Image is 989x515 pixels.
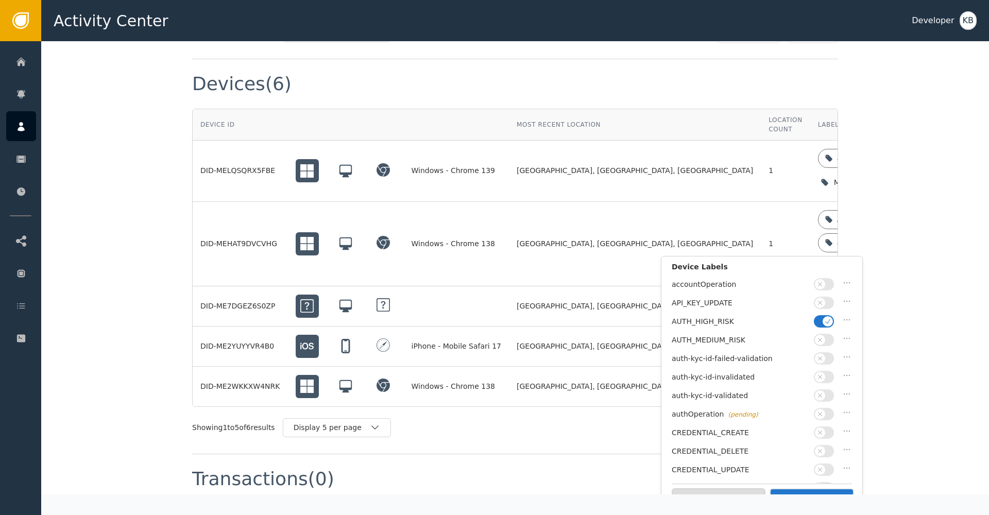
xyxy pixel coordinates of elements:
div: auth-kyc-id-validated [672,390,809,401]
span: Activity Center [54,9,168,32]
div: 1 [769,238,802,249]
div: Manage device labels [834,177,915,188]
div: DID-ME2WKKXW4NRK [200,381,280,392]
div: DID-ME2YUYYVR4B0 [200,341,280,352]
div: Developer [912,14,954,27]
div: Transactions (0) [192,470,334,488]
button: Display 5 per page [283,418,391,437]
th: Most Recent Location [509,109,761,141]
span: [GEOGRAPHIC_DATA], [GEOGRAPHIC_DATA], [GEOGRAPHIC_DATA] [517,301,753,312]
div: AUTH_HIGH_RISK [837,214,899,225]
span: [GEOGRAPHIC_DATA], [GEOGRAPHIC_DATA], [GEOGRAPHIC_DATA] [517,381,753,392]
span: [GEOGRAPHIC_DATA], [GEOGRAPHIC_DATA], [GEOGRAPHIC_DATA] [517,238,753,249]
div: DID-ME7DGEZ6S0ZP [200,301,280,312]
div: auth-kyc-id-failed-validation [672,353,809,364]
div: Display 5 per page [294,422,370,433]
span: [GEOGRAPHIC_DATA], [GEOGRAPHIC_DATA], [GEOGRAPHIC_DATA] [517,341,753,352]
div: authOperation [672,409,809,420]
div: CREDENTIAL_DELETE [672,446,809,457]
button: KB [960,11,977,30]
div: CREDENTIAL_CREATE [672,427,809,438]
div: API_KEY_UPDATE [672,298,809,308]
div: Showing 1 to 5 of 6 results [192,422,275,433]
div: authOperation [837,237,890,248]
button: Manage device labels [818,172,933,193]
div: Device Labels [672,262,852,278]
div: AUTH_HIGH_RISK [672,316,809,327]
div: DEVICE_SEEN_ONCE [672,483,809,494]
th: Labels [810,109,941,141]
div: Windows - Chrome 138 [412,238,501,249]
th: Location Count [761,109,810,141]
div: DID-MELQSQRX5FBE [200,165,280,176]
div: accountOperation [672,279,809,290]
div: auth-kyc-id-invalidated [672,372,809,383]
div: 1 [769,165,802,176]
button: Save Changes [770,488,854,509]
div: CREDENTIAL_UPDATE [672,465,809,475]
div: Devices (6) [192,75,292,93]
div: DID-MEHAT9DVCVHG [200,238,280,249]
div: auth-kyc-id-validated [837,153,913,164]
button: Discard Changes [672,488,765,509]
span: (pending) [728,411,758,418]
th: Device ID [193,109,288,141]
div: Windows - Chrome 139 [412,165,501,176]
div: Windows - Chrome 138 [412,381,501,392]
div: AUTH_MEDIUM_RISK [672,335,809,346]
span: [GEOGRAPHIC_DATA], [GEOGRAPHIC_DATA], [GEOGRAPHIC_DATA] [517,165,753,176]
div: iPhone - Mobile Safari 17 [412,341,501,352]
